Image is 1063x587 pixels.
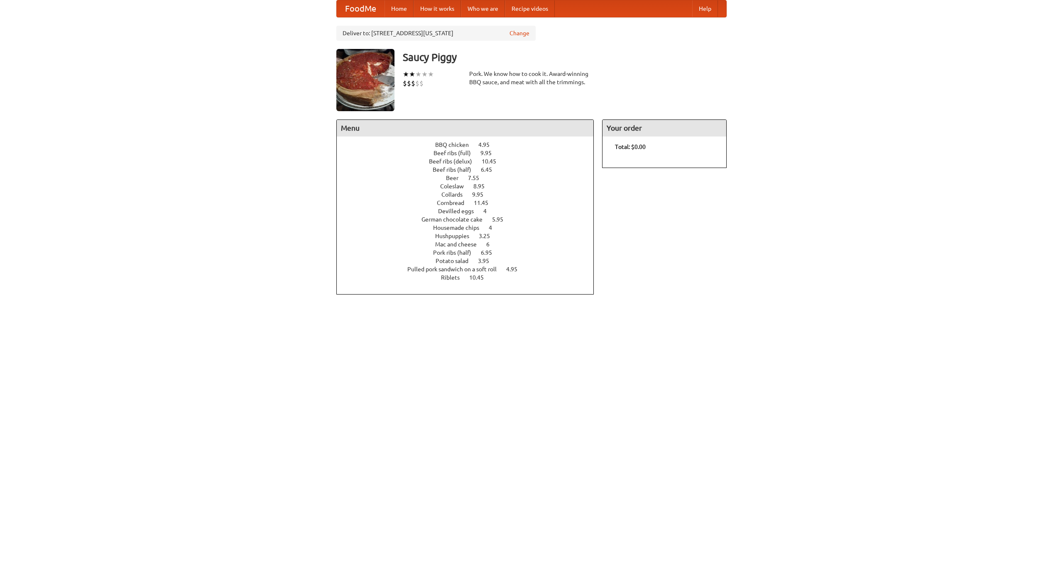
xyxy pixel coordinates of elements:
span: 10.45 [469,274,492,281]
div: Pork. We know how to cook it. Award-winning BBQ sauce, and meat with all the trimmings. [469,70,594,86]
li: $ [411,79,415,88]
img: angular.jpg [336,49,394,111]
span: 6.95 [481,249,500,256]
li: ★ [421,70,428,79]
span: 11.45 [474,200,497,206]
span: 4 [483,208,495,214]
a: Mac and cheese 6 [435,241,505,248]
a: Recipe videos [505,0,555,17]
h3: Saucy Piggy [403,49,727,66]
a: How it works [414,0,461,17]
a: Pork ribs (half) 6.95 [433,249,507,256]
a: Cornbread 11.45 [437,200,504,206]
span: 4 [489,224,500,231]
a: Potato salad 3.95 [436,258,505,264]
span: Mac and cheese [435,241,485,248]
a: Beef ribs (delux) 10.45 [429,158,512,165]
li: ★ [409,70,415,79]
li: $ [415,79,419,88]
h4: Menu [337,120,593,136]
a: BBQ chicken 4.95 [435,141,505,148]
div: Deliver to: [STREET_ADDRESS][US_STATE] [336,26,536,41]
span: Hushpuppies [435,233,478,239]
span: 6 [486,241,498,248]
a: German chocolate cake 5.95 [421,216,519,223]
a: Who we are [461,0,505,17]
span: 3.95 [478,258,497,264]
span: German chocolate cake [421,216,491,223]
span: 7.55 [468,175,487,181]
span: Beef ribs (full) [434,150,479,156]
a: Beef ribs (full) 9.95 [434,150,507,156]
li: $ [403,79,407,88]
a: Hushpuppies 3.25 [435,233,505,239]
li: $ [407,79,411,88]
a: Coleslaw 8.95 [440,183,500,190]
span: Devilled eggs [438,208,482,214]
span: Pork ribs (half) [433,249,480,256]
li: $ [419,79,424,88]
a: Riblets 10.45 [441,274,499,281]
li: ★ [403,70,409,79]
span: 6.45 [481,166,500,173]
a: Collards 9.95 [441,191,499,198]
span: Pulled pork sandwich on a soft roll [407,266,505,273]
a: Devilled eggs 4 [438,208,502,214]
a: Change [509,29,529,37]
a: Home [385,0,414,17]
a: FoodMe [337,0,385,17]
span: Beef ribs (half) [433,166,480,173]
span: Beef ribs (delux) [429,158,480,165]
li: ★ [415,70,421,79]
span: Cornbread [437,200,473,206]
span: 8.95 [473,183,493,190]
span: Beer [446,175,467,181]
a: Help [692,0,718,17]
a: Pulled pork sandwich on a soft roll 4.95 [407,266,533,273]
li: ★ [428,70,434,79]
span: Potato salad [436,258,477,264]
b: Total: $0.00 [615,144,646,150]
span: 5.95 [492,216,512,223]
span: Coleslaw [440,183,472,190]
a: Beef ribs (half) 6.45 [433,166,507,173]
span: Riblets [441,274,468,281]
span: 3.25 [479,233,498,239]
span: 4.95 [506,266,526,273]
span: 9.95 [472,191,492,198]
a: Beer 7.55 [446,175,495,181]
span: Housemade chips [433,224,487,231]
h4: Your order [603,120,726,136]
span: Collards [441,191,471,198]
span: BBQ chicken [435,141,477,148]
a: Housemade chips 4 [433,224,507,231]
span: 9.95 [480,150,500,156]
span: 4.95 [478,141,498,148]
span: 10.45 [482,158,505,165]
